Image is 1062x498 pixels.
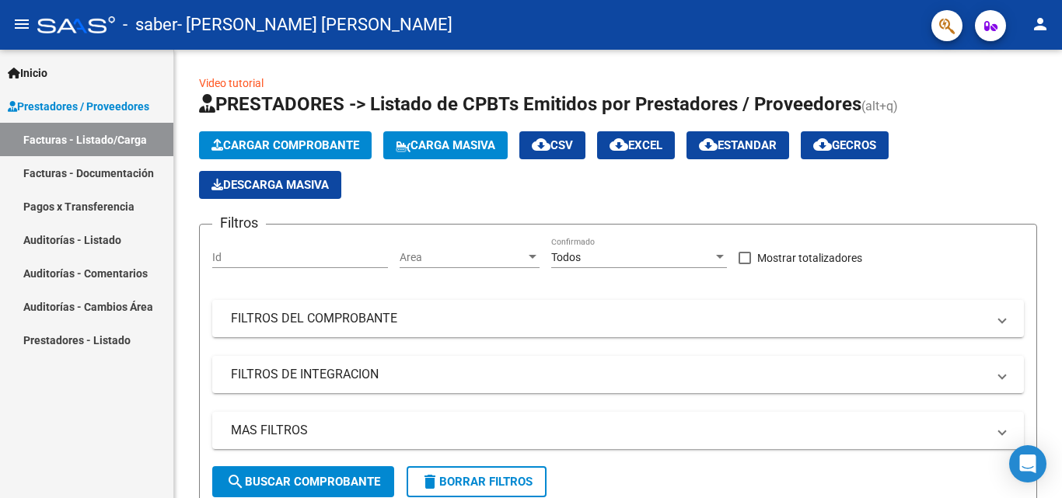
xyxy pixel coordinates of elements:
span: Descarga Masiva [211,178,329,192]
button: Estandar [686,131,789,159]
span: - [PERSON_NAME] [PERSON_NAME] [177,8,452,42]
button: Descarga Masiva [199,171,341,199]
button: Gecros [801,131,889,159]
mat-icon: cloud_download [532,135,550,154]
mat-icon: person [1031,15,1050,33]
mat-expansion-panel-header: FILTROS DEL COMPROBANTE [212,300,1024,337]
span: PRESTADORES -> Listado de CPBTs Emitidos por Prestadores / Proveedores [199,93,861,115]
button: Borrar Filtros [407,466,547,497]
mat-icon: menu [12,15,31,33]
button: CSV [519,131,585,159]
mat-icon: cloud_download [610,135,628,154]
span: Buscar Comprobante [226,475,380,489]
span: Estandar [699,138,777,152]
div: Open Intercom Messenger [1009,445,1046,482]
span: Borrar Filtros [421,475,533,489]
span: Todos [551,251,581,263]
span: - saber [123,8,177,42]
button: EXCEL [597,131,675,159]
mat-icon: search [226,472,245,491]
span: (alt+q) [861,99,898,113]
mat-expansion-panel-header: FILTROS DE INTEGRACION [212,356,1024,393]
span: Mostrar totalizadores [757,249,862,267]
span: Area [400,251,526,264]
mat-panel-title: FILTROS DE INTEGRACION [231,366,987,383]
mat-expansion-panel-header: MAS FILTROS [212,412,1024,449]
button: Cargar Comprobante [199,131,372,159]
mat-panel-title: MAS FILTROS [231,422,987,439]
button: Carga Masiva [383,131,508,159]
mat-icon: cloud_download [699,135,718,154]
span: Carga Masiva [396,138,495,152]
button: Buscar Comprobante [212,466,394,497]
span: Prestadores / Proveedores [8,98,149,115]
span: Inicio [8,64,47,82]
span: EXCEL [610,138,662,152]
mat-icon: delete [421,472,439,491]
h3: Filtros [212,212,266,234]
span: Gecros [813,138,876,152]
a: Video tutorial [199,77,264,89]
app-download-masive: Descarga masiva de comprobantes (adjuntos) [199,171,341,199]
mat-panel-title: FILTROS DEL COMPROBANTE [231,310,987,327]
span: Cargar Comprobante [211,138,359,152]
span: CSV [532,138,573,152]
mat-icon: cloud_download [813,135,832,154]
